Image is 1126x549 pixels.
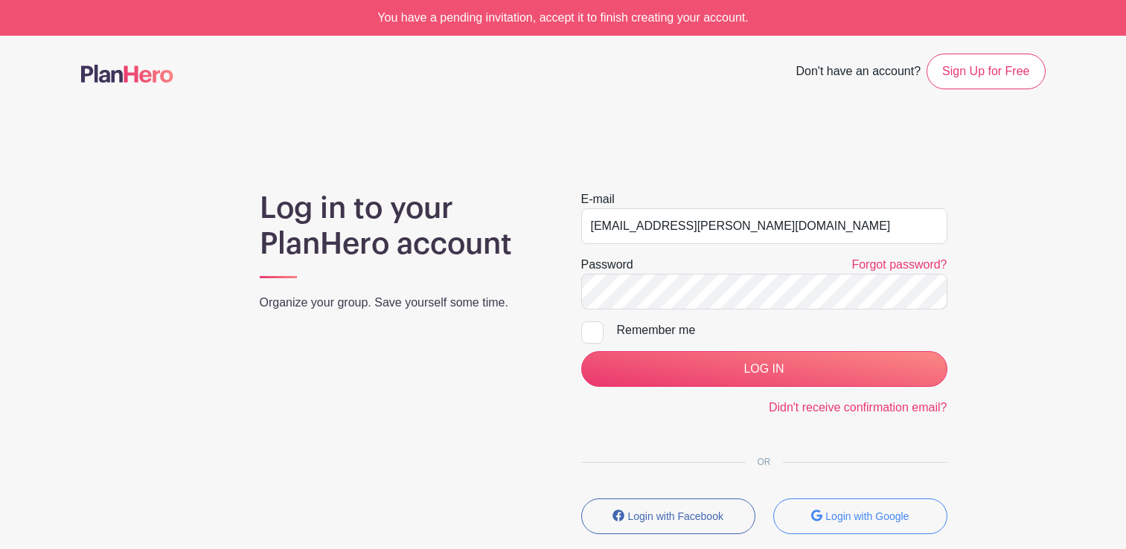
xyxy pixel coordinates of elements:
[81,65,173,83] img: logo-507f7623f17ff9eddc593b1ce0a138ce2505c220e1c5a4e2b4648c50719b7d32.svg
[825,510,909,522] small: Login with Google
[260,190,546,262] h1: Log in to your PlanHero account
[927,54,1045,89] a: Sign Up for Free
[851,258,947,271] a: Forgot password?
[581,498,755,534] button: Login with Facebook
[581,256,633,274] label: Password
[628,510,723,522] small: Login with Facebook
[581,190,615,208] label: E-mail
[617,321,947,339] div: Remember me
[746,457,783,467] span: OR
[796,57,921,89] span: Don't have an account?
[581,208,947,244] input: e.g. julie@eventco.com
[260,294,546,312] p: Organize your group. Save yourself some time.
[581,351,947,387] input: LOG IN
[769,401,947,414] a: Didn't receive confirmation email?
[773,498,947,534] button: Login with Google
